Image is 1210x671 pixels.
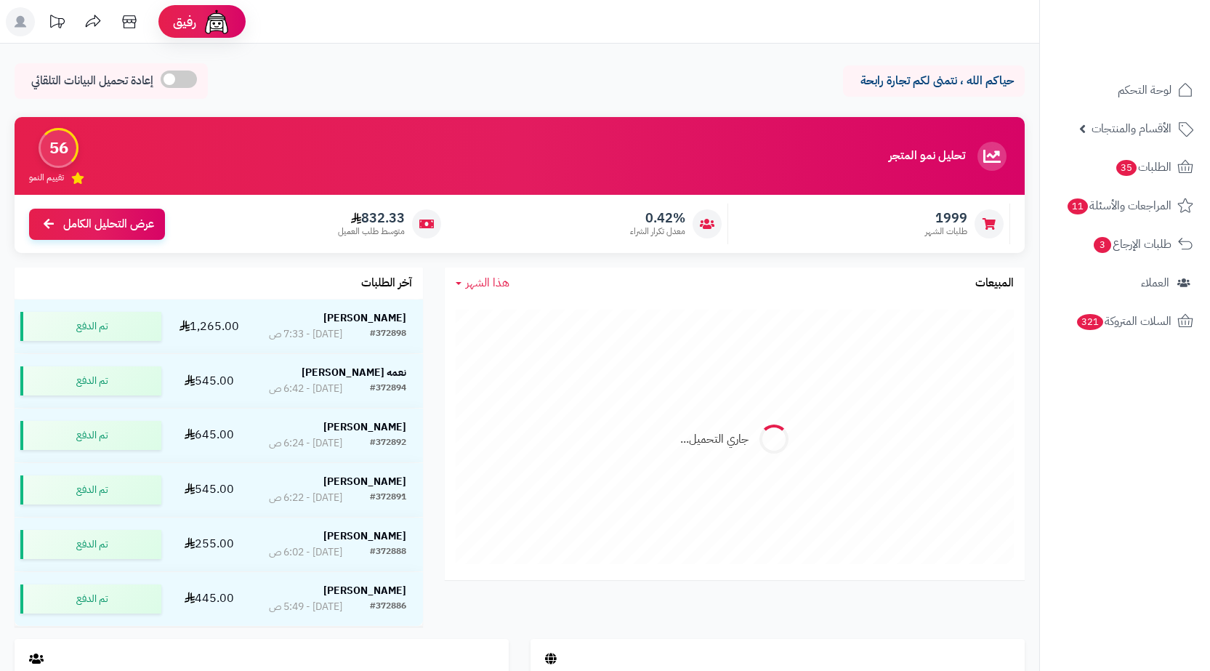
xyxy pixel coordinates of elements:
span: رفيق [173,13,196,31]
div: #372898 [370,327,406,342]
div: تم الدفع [20,584,161,614]
div: تم الدفع [20,475,161,505]
div: #372892 [370,436,406,451]
strong: [PERSON_NAME] [323,419,406,435]
div: تم الدفع [20,530,161,559]
strong: [PERSON_NAME] [323,310,406,326]
div: #372891 [370,491,406,505]
span: تقييم النمو [29,172,64,184]
span: طلبات الإرجاع [1092,234,1171,254]
span: معدل تكرار الشراء [630,225,685,238]
a: لوحة التحكم [1049,73,1201,108]
p: حياكم الله ، نتمنى لكم تجارة رابحة [854,73,1014,89]
strong: [PERSON_NAME] [323,583,406,598]
div: تم الدفع [20,366,161,395]
span: إعادة تحميل البيانات التلقائي [31,73,153,89]
div: [DATE] - 6:02 ص [269,545,342,560]
span: الأقسام والمنتجات [1092,118,1171,139]
a: طلبات الإرجاع3 [1049,227,1201,262]
span: 0.42% [630,210,685,226]
strong: نعمه [PERSON_NAME] [302,365,406,380]
span: 35 [1116,160,1137,176]
span: عرض التحليل الكامل [63,216,154,233]
h3: آخر الطلبات [361,277,412,290]
td: 545.00 [167,354,252,408]
img: ai-face.png [202,7,231,36]
td: 545.00 [167,463,252,517]
div: [DATE] - 6:42 ص [269,382,342,396]
span: 11 [1068,198,1088,214]
h3: تحليل نمو المتجر [889,150,965,163]
a: السلات المتروكة321 [1049,304,1201,339]
div: تم الدفع [20,421,161,450]
a: الطلبات35 [1049,150,1201,185]
td: 445.00 [167,572,252,626]
span: 1999 [925,210,967,226]
h3: المبيعات [975,277,1014,290]
span: الطلبات [1115,157,1171,177]
strong: [PERSON_NAME] [323,529,406,544]
a: تحديثات المنصة [39,7,75,40]
span: 832.33 [338,210,405,226]
div: [DATE] - 6:24 ص [269,436,342,451]
a: عرض التحليل الكامل [29,209,165,240]
strong: [PERSON_NAME] [323,474,406,489]
td: 645.00 [167,409,252,462]
div: [DATE] - 6:22 ص [269,491,342,505]
div: جاري التحميل... [680,431,749,448]
span: هذا الشهر [466,274,509,292]
a: هذا الشهر [456,275,509,292]
span: 3 [1094,237,1111,253]
div: #372888 [370,545,406,560]
span: 321 [1077,314,1103,330]
span: السلات المتروكة [1076,311,1171,332]
a: المراجعات والأسئلة11 [1049,188,1201,223]
td: 255.00 [167,518,252,571]
div: تم الدفع [20,312,161,341]
span: طلبات الشهر [925,225,967,238]
span: العملاء [1141,273,1169,293]
span: متوسط طلب العميل [338,225,405,238]
span: لوحة التحكم [1118,80,1171,100]
a: العملاء [1049,265,1201,300]
div: #372886 [370,600,406,614]
div: [DATE] - 7:33 ص [269,327,342,342]
div: #372894 [370,382,406,396]
td: 1,265.00 [167,300,252,353]
span: المراجعات والأسئلة [1066,196,1171,216]
div: [DATE] - 5:49 ص [269,600,342,614]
